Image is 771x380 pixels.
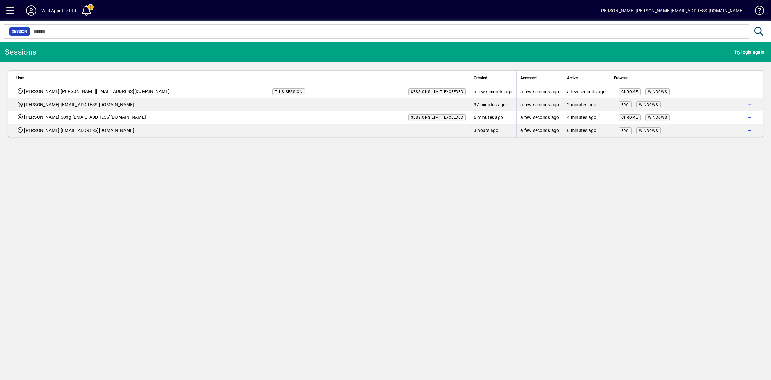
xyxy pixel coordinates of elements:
[21,5,41,16] button: Profile
[639,129,658,133] span: Windows
[744,99,755,110] button: More options
[614,88,717,95] div: Mozilla/5.0 (Windows NT 10.0; Win64; x64) AppleWebKit/537.36 (KHTML, like Gecko) Chrome/140.0.0.0...
[516,124,563,137] td: a few seconds ago
[734,47,764,57] span: Try login again
[563,85,609,98] td: a few seconds ago
[648,90,667,94] span: Windows
[470,85,516,98] td: a few seconds ago
[599,5,744,16] div: [PERSON_NAME] [PERSON_NAME][EMAIL_ADDRESS][DOMAIN_NAME]
[563,98,609,111] td: 2 minutes ago
[24,127,134,134] span: [PERSON_NAME] [EMAIL_ADDRESS][DOMAIN_NAME]
[24,114,146,121] span: [PERSON_NAME] Song [EMAIL_ADDRESS][DOMAIN_NAME]
[614,101,717,108] div: Mozilla/5.0 (Windows NT 10.0; Win64; x64) AppleWebKit/537.36 (KHTML, like Gecko) Chrome/140.0.0.0...
[614,114,717,121] div: Mozilla/5.0 (Windows NT 10.0; Win64; x64) AppleWebKit/537.36 (KHTML, like Gecko) Chrome/140.0.0.0...
[750,1,763,22] a: Knowledge Base
[567,74,578,81] span: Active
[16,74,24,81] span: User
[12,28,27,35] span: Session
[474,74,487,81] span: Created
[470,124,516,137] td: 3 hours ago
[411,90,463,94] span: Sessions limit exceeded
[275,90,303,94] span: This session
[5,47,36,57] div: Sessions
[621,103,629,107] span: Edg
[41,5,76,16] div: Wild Appetite Ltd
[744,125,755,135] button: More options
[614,127,717,134] div: Mozilla/5.0 (Windows NT 10.0; Win64; x64) AppleWebKit/537.36 (KHTML, like Gecko) Chrome/125.0.0.0...
[732,46,766,58] button: Try login again
[516,98,563,111] td: a few seconds ago
[520,74,537,81] span: Accessed
[639,103,658,107] span: Windows
[516,111,563,124] td: a few seconds ago
[621,116,638,120] span: Chrome
[621,90,638,94] span: Chrome
[744,112,755,123] button: More options
[470,98,516,111] td: 37 minutes ago
[563,124,609,137] td: 6 minutes ago
[614,74,628,81] span: Browser
[648,116,667,120] span: Windows
[621,129,629,133] span: Edg
[411,116,463,120] span: Sessions limit exceeded
[24,101,134,108] span: [PERSON_NAME] [EMAIL_ADDRESS][DOMAIN_NAME]
[470,111,516,124] td: 6 minutes ago
[24,88,170,95] span: [PERSON_NAME] [PERSON_NAME][EMAIL_ADDRESS][DOMAIN_NAME]
[563,111,609,124] td: 4 minutes ago
[516,85,563,98] td: a few seconds ago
